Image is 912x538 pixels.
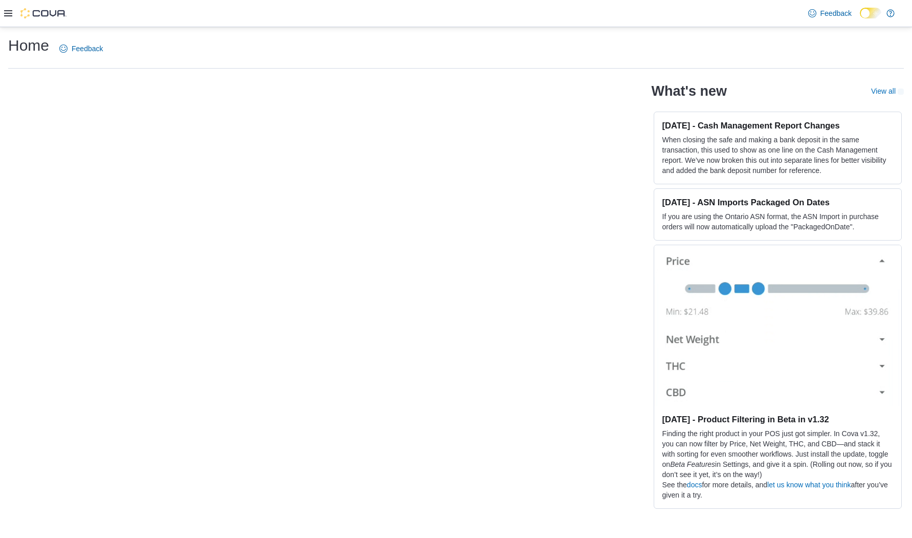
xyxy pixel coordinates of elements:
[72,44,103,54] span: Feedback
[8,35,49,56] h1: Home
[767,481,851,489] a: let us know what you think
[662,480,893,500] p: See the for more details, and after you’ve given it a try.
[820,8,852,18] span: Feedback
[662,135,893,176] p: When closing the safe and making a bank deposit in the same transaction, this used to show as one...
[898,89,904,95] svg: External link
[662,414,893,424] h3: [DATE] - Product Filtering in Beta in v1.32
[860,8,881,18] input: Dark Mode
[687,481,702,489] a: docs
[662,211,893,232] p: If you are using the Ontario ASN format, the ASN Import in purchase orders will now automatically...
[662,428,893,480] p: Finding the right product in your POS just got simpler. In Cova v1.32, you can now filter by Pric...
[662,197,893,207] h3: [DATE] - ASN Imports Packaged On Dates
[20,8,66,18] img: Cova
[804,3,856,24] a: Feedback
[662,120,893,131] h3: [DATE] - Cash Management Report Changes
[652,83,727,99] h2: What's new
[670,460,715,468] em: Beta Features
[55,38,107,59] a: Feedback
[871,87,904,95] a: View allExternal link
